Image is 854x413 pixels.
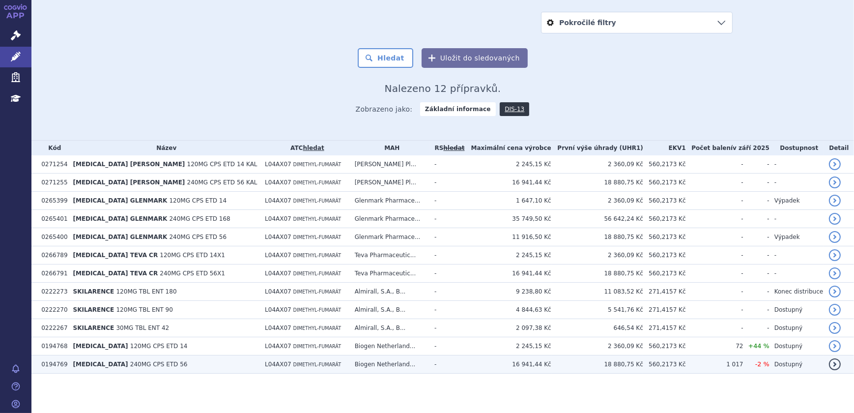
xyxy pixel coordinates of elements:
[350,141,429,155] th: MAH
[350,174,429,192] td: [PERSON_NAME] Pl...
[265,179,291,186] span: L04AX07
[686,301,743,319] td: -
[643,319,686,337] td: 271,4157 Kč
[350,265,429,283] td: Teva Pharmaceutic...
[36,301,68,319] td: 0222270
[303,145,324,151] a: hledat
[829,177,841,188] a: detail
[643,301,686,319] td: 271,4157 Kč
[130,343,188,350] span: 120MG CPS ETD 14
[643,174,686,192] td: 560,2173 Kč
[73,234,168,240] span: [MEDICAL_DATA] GLENMARK
[465,283,551,301] td: 9 238,80 Kč
[265,252,291,259] span: L04AX07
[686,246,743,265] td: -
[743,301,769,319] td: -
[743,246,769,265] td: -
[551,192,643,210] td: 2 360,09 Kč
[73,288,114,295] span: SKILARENCE
[265,234,291,240] span: L04AX07
[769,192,824,210] td: Výpadek
[350,246,429,265] td: Teva Pharmaceutic...
[429,192,465,210] td: -
[551,301,643,319] td: 5 541,76 Kč
[743,319,769,337] td: -
[551,283,643,301] td: 11 083,52 Kč
[686,337,743,355] td: 72
[36,192,68,210] td: 0265399
[769,283,824,301] td: Konec distribuce
[187,161,257,168] span: 120MG CPS ETD 14 KAL
[429,337,465,355] td: -
[643,337,686,355] td: 560,2173 Kč
[293,216,341,222] span: DIMETHYL-FUMARÁT
[465,337,551,355] td: 2 245,15 Kč
[769,265,824,283] td: -
[769,210,824,228] td: -
[36,319,68,337] td: 0222267
[293,289,341,295] span: DIMETHYL-FUMARÁT
[443,145,464,151] del: hledat
[686,210,743,228] td: -
[265,361,291,368] span: L04AX07
[829,358,841,370] a: detail
[743,265,769,283] td: -
[73,306,114,313] span: SKILARENCE
[36,246,68,265] td: 0266789
[755,360,769,368] span: -2 %
[350,301,429,319] td: Almirall, S.A., B...
[36,355,68,374] td: 0194769
[350,192,429,210] td: Glenmark Pharmace...
[293,180,341,185] span: DIMETHYL-FUMARÁT
[465,155,551,174] td: 2 245,15 Kč
[551,319,643,337] td: 646,54 Kč
[829,249,841,261] a: detail
[36,283,68,301] td: 0222273
[769,228,824,246] td: Výpadek
[829,231,841,243] a: detail
[551,337,643,355] td: 2 360,09 Kč
[429,319,465,337] td: -
[829,267,841,279] a: detail
[260,141,350,155] th: ATC
[265,161,291,168] span: L04AX07
[541,12,732,33] a: Pokročilé filtry
[829,322,841,334] a: detail
[265,306,291,313] span: L04AX07
[36,210,68,228] td: 0265401
[465,265,551,283] td: 16 941,44 Kč
[643,141,686,155] th: EKV1
[465,246,551,265] td: 2 245,15 Kč
[643,192,686,210] td: 560,2173 Kč
[422,48,528,68] button: Uložit do sledovaných
[265,270,291,277] span: L04AX07
[350,355,429,374] td: Biogen Netherland...
[769,355,824,374] td: Dostupný
[358,48,413,68] button: Hledat
[500,102,529,116] a: DIS-13
[350,283,429,301] td: Almirall, S.A., B...
[130,361,188,368] span: 240MG CPS ETD 56
[465,301,551,319] td: 4 844,63 Kč
[643,155,686,174] td: 560,2173 Kč
[465,319,551,337] td: 2 097,38 Kč
[551,265,643,283] td: 18 880,75 Kč
[265,215,291,222] span: L04AX07
[293,344,341,349] span: DIMETHYL-FUMARÁT
[293,198,341,204] span: DIMETHYL-FUMARÁT
[73,252,158,259] span: [MEDICAL_DATA] TEVA CR
[293,307,341,313] span: DIMETHYL-FUMARÁT
[429,246,465,265] td: -
[73,361,128,368] span: [MEDICAL_DATA]
[73,324,114,331] span: SKILARENCE
[429,174,465,192] td: -
[465,355,551,374] td: 16 941,44 Kč
[643,355,686,374] td: 560,2173 Kč
[686,355,743,374] td: 1 017
[429,210,465,228] td: -
[643,246,686,265] td: 560,2173 Kč
[429,283,465,301] td: -
[293,162,341,167] span: DIMETHYL-FUMARÁT
[686,265,743,283] td: -
[551,228,643,246] td: 18 880,75 Kč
